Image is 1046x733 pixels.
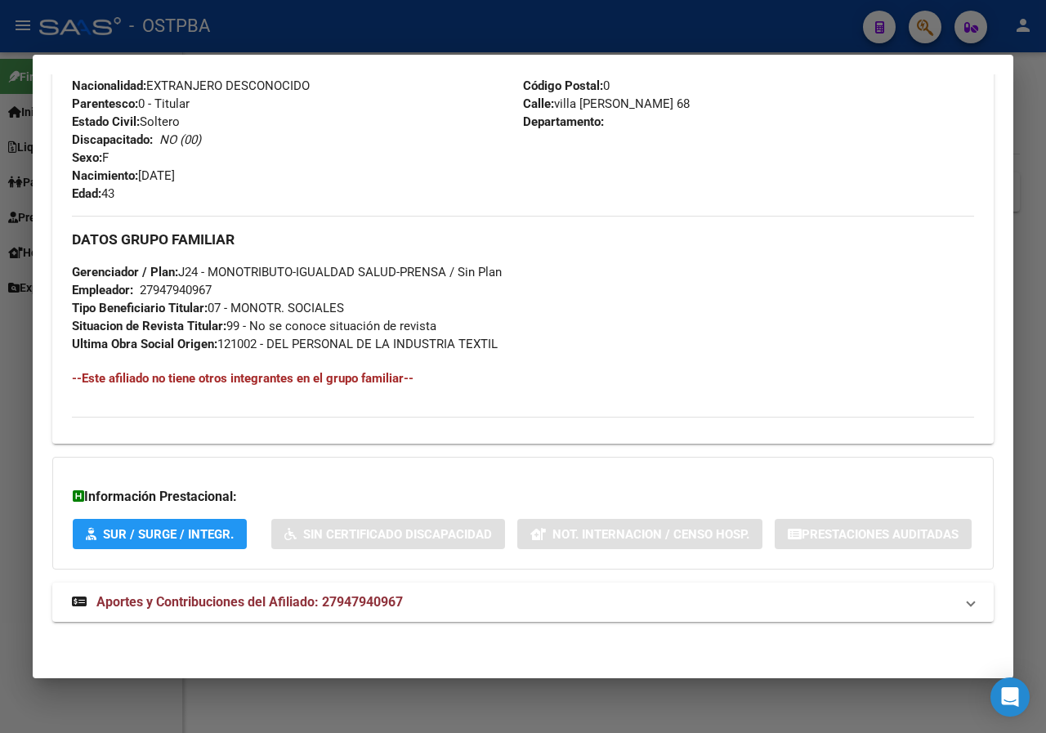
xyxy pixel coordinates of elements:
[775,519,972,549] button: Prestaciones Auditadas
[72,230,974,248] h3: DATOS GRUPO FAMILIAR
[72,186,114,201] span: 43
[271,519,505,549] button: Sin Certificado Discapacidad
[73,519,247,549] button: SUR / SURGE / INTEGR.
[73,487,973,507] h3: Información Prestacional:
[72,168,138,183] strong: Nacimiento:
[72,96,138,111] strong: Parentesco:
[72,337,498,351] span: 121002 - DEL PERSONAL DE LA INDUSTRIA TEXTIL
[72,283,133,297] strong: Empleador:
[72,96,190,111] span: 0 - Titular
[523,96,554,111] strong: Calle:
[72,60,334,75] span: DU - DOCUMENTO UNICO 94794096
[72,301,344,315] span: 07 - MONOTR. SOCIALES
[72,337,217,351] strong: Ultima Obra Social Origen:
[72,78,310,93] span: EXTRANJERO DESCONOCIDO
[72,319,226,333] strong: Situacion de Revista Titular:
[72,369,974,387] h4: --Este afiliado no tiene otros integrantes en el grupo familiar--
[72,150,102,165] strong: Sexo:
[96,594,403,610] span: Aportes y Contribuciones del Afiliado: 27947940967
[552,527,749,542] span: Not. Internacion / Censo Hosp.
[72,168,175,183] span: [DATE]
[72,60,137,75] strong: Documento:
[140,281,212,299] div: 27947940967
[72,319,436,333] span: 99 - No se conoce situación de revista
[303,527,492,542] span: Sin Certificado Discapacidad
[523,114,604,129] strong: Departamento:
[72,265,502,279] span: J24 - MONOTRIBUTO-IGUALDAD SALUD-PRENSA / Sin Plan
[72,114,140,129] strong: Estado Civil:
[72,78,146,93] strong: Nacionalidad:
[72,265,178,279] strong: Gerenciador / Plan:
[159,132,201,147] i: NO (00)
[523,78,603,93] strong: Código Postal:
[523,60,612,75] span: TIGRE
[990,677,1030,717] div: Open Intercom Messenger
[523,78,610,93] span: 0
[72,301,208,315] strong: Tipo Beneficiario Titular:
[523,96,690,111] span: villa [PERSON_NAME] 68
[72,114,180,129] span: Soltero
[517,519,762,549] button: Not. Internacion / Censo Hosp.
[72,132,153,147] strong: Discapacitado:
[52,583,994,622] mat-expansion-panel-header: Aportes y Contribuciones del Afiliado: 27947940967
[523,60,579,75] strong: Localidad:
[802,527,959,542] span: Prestaciones Auditadas
[72,186,101,201] strong: Edad:
[103,527,234,542] span: SUR / SURGE / INTEGR.
[72,150,109,165] span: F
